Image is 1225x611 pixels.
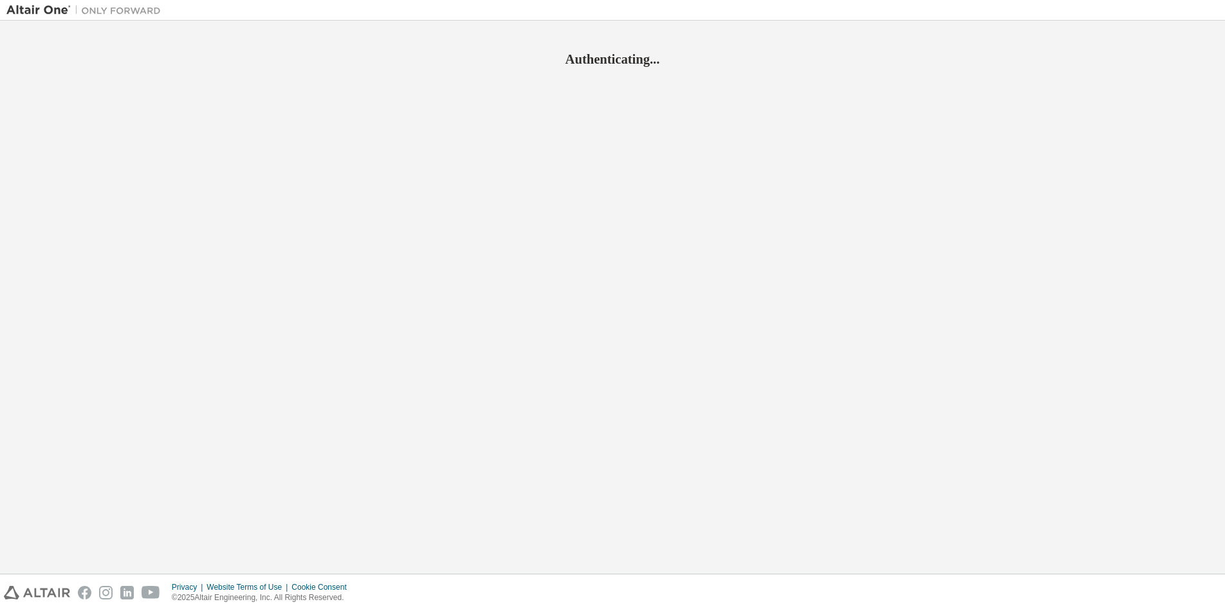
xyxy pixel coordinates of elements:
[6,4,167,17] img: Altair One
[291,582,354,592] div: Cookie Consent
[172,592,355,603] p: © 2025 Altair Engineering, Inc. All Rights Reserved.
[6,51,1219,68] h2: Authenticating...
[78,586,91,599] img: facebook.svg
[207,582,291,592] div: Website Terms of Use
[142,586,160,599] img: youtube.svg
[4,586,70,599] img: altair_logo.svg
[172,582,207,592] div: Privacy
[99,586,113,599] img: instagram.svg
[120,586,134,599] img: linkedin.svg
